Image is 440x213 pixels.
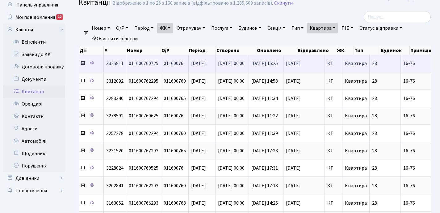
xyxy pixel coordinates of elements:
[372,147,377,154] span: 28
[372,182,377,189] span: 28
[191,147,206,154] span: [DATE]
[218,95,245,102] span: [DATE] 00:00
[357,23,404,33] a: Статус відправки
[372,130,377,137] span: 28
[191,112,206,119] span: [DATE]
[191,78,206,85] span: [DATE]
[89,33,140,44] a: Очистити фільтри
[403,201,438,206] span: 16-76
[345,112,367,119] span: Квартира
[3,160,65,172] a: Порушення
[164,60,183,67] span: 01160076
[286,96,322,101] span: [DATE]
[3,48,65,61] a: Заявки до КК
[129,130,158,137] span: 011600762294
[251,165,278,172] span: [DATE] 17:31
[104,46,126,55] th: #
[345,182,367,189] span: Квартира
[372,78,377,85] span: 28
[372,112,377,119] span: 28
[297,46,337,55] th: Відправлено
[403,113,438,118] span: 16-76
[403,79,438,84] span: 16-76
[251,78,278,85] span: [DATE] 14:58
[16,2,58,8] span: Панель управління
[129,182,158,189] span: 011600762293
[327,201,340,206] span: КТ
[191,130,206,137] span: [DATE]
[3,147,65,160] a: Щоденник
[164,147,186,154] span: 011600765
[164,112,183,119] span: 01160076
[345,95,367,102] span: Квартира
[106,78,124,85] span: 3312092
[191,60,206,67] span: [DATE]
[3,123,65,135] a: Адреси
[327,131,340,136] span: КТ
[3,110,65,123] a: Контакти
[354,46,380,55] th: Тип
[372,95,377,102] span: 28
[372,165,377,172] span: 28
[129,95,158,102] span: 011600767294
[256,46,297,55] th: Оновлено
[251,112,278,119] span: [DATE] 11:22
[3,73,65,85] a: Документи
[327,183,340,188] span: КТ
[129,200,158,206] span: 01160076$293
[218,182,245,189] span: [DATE] 00:00
[251,147,278,154] span: [DATE] 17:23
[218,147,245,154] span: [DATE] 00:00
[129,60,158,67] span: 011600760725
[403,148,438,153] span: 16-76
[164,165,183,172] span: 01160076
[106,165,124,172] span: 3228024
[15,14,55,21] span: Мої повідомлення
[164,130,186,137] span: 011600760
[164,200,186,206] span: 011600768
[345,78,367,85] span: Квартира
[218,165,245,172] span: [DATE] 00:00
[307,23,338,33] a: Квартира
[106,112,124,119] span: 3278592
[372,60,377,67] span: 28
[251,60,278,67] span: [DATE] 15:25
[345,147,367,154] span: Квартира
[364,11,431,23] input: Пошук...
[106,147,124,154] span: 3231520
[164,95,186,102] span: 011600765
[345,165,367,172] span: Квартира
[218,78,245,85] span: [DATE] 00:00
[327,96,340,101] span: КТ
[218,130,245,137] span: [DATE] 00:00
[3,135,65,147] a: Автомобілі
[345,130,367,137] span: Квартира
[3,185,65,197] a: Повідомлення
[286,201,322,206] span: [DATE]
[251,182,278,189] span: [DATE] 17:18
[380,46,410,55] th: Будинок
[218,60,245,67] span: [DATE] 00:00
[132,23,156,33] a: Період
[345,200,367,206] span: Квартира
[106,60,124,67] span: 3325811
[191,165,206,172] span: [DATE]
[56,14,63,20] div: 12
[112,0,273,6] div: Відображено з 1 по 25 з 160 записів (відфільтровано з 1,285,609 записів).
[403,96,438,101] span: 16-76
[339,23,356,33] a: ПІБ
[3,85,65,98] a: Квитанції
[161,46,188,55] th: О/Р
[251,95,278,102] span: [DATE] 11:34
[3,172,65,185] a: Довідники
[403,166,438,171] span: 16-76
[191,200,206,206] span: [DATE]
[106,130,124,137] span: 3257278
[164,78,186,85] span: 011600760
[164,182,186,189] span: 011600760
[251,200,278,206] span: [DATE] 14:26
[129,78,158,85] span: 011600762295
[191,182,206,189] span: [DATE]
[327,79,340,84] span: КТ
[218,200,245,206] span: [DATE] 00:00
